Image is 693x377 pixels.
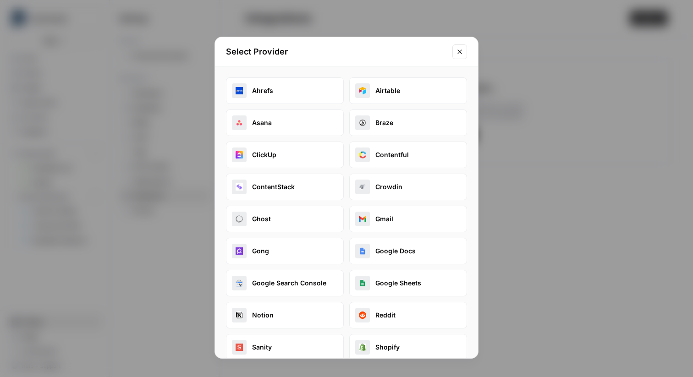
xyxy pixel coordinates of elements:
[226,174,344,200] button: contentstackContentStack
[236,247,243,255] img: gong
[349,174,467,200] button: crowdinCrowdin
[359,247,366,255] img: google_docs
[226,109,344,136] button: asanaAsana
[236,344,243,351] img: sanity
[349,206,467,232] button: gmailGmail
[236,87,243,94] img: ahrefs
[359,119,366,126] img: braze
[349,142,467,168] button: contentfulContentful
[452,44,467,59] button: Close modal
[349,109,467,136] button: brazeBraze
[349,77,467,104] button: airtable_oauthAirtable
[226,77,344,104] button: ahrefsAhrefs
[236,215,243,223] img: ghost
[236,119,243,126] img: asana
[226,334,344,361] button: sanitySanity
[359,87,366,94] img: airtable_oauth
[359,215,366,223] img: gmail
[359,151,366,158] img: contentful
[226,45,447,58] h2: Select Provider
[226,302,344,328] button: notionNotion
[226,238,344,264] button: gongGong
[236,183,243,191] img: contentstack
[226,142,344,168] button: clickupClickUp
[359,279,366,287] img: google_sheets
[236,279,243,287] img: google_search_console
[349,302,467,328] button: redditReddit
[359,311,366,319] img: reddit
[349,238,467,264] button: google_docsGoogle Docs
[236,151,243,158] img: clickup
[349,270,467,296] button: google_sheetsGoogle Sheets
[349,334,467,361] button: shopifyShopify
[359,344,366,351] img: shopify
[226,206,344,232] button: ghostGhost
[236,311,243,319] img: notion
[359,183,366,191] img: crowdin
[226,270,344,296] button: google_search_consoleGoogle Search Console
